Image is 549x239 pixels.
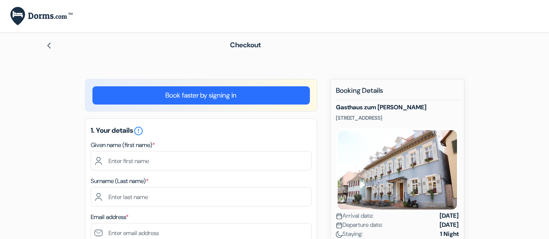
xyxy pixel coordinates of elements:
[230,40,261,49] span: Checkout
[336,104,459,111] h5: Gasthaus zum [PERSON_NAME]
[440,229,459,239] strong: 1 Night
[336,86,459,100] h5: Booking Details
[91,151,312,170] input: Enter first name
[336,231,342,238] img: moon.svg
[336,222,342,229] img: calendar.svg
[10,7,72,26] img: Dorms.com
[91,177,148,186] label: Surname (Last name)
[336,229,363,239] span: Staying:
[336,211,374,220] span: Arrival date:
[46,42,53,49] img: left_arrow.svg
[92,86,310,105] a: Book faster by signing in
[440,211,459,220] strong: [DATE]
[91,213,128,222] label: Email address
[91,126,312,136] h5: 1. Your details
[91,187,312,206] input: Enter last name
[133,126,144,135] a: error_outline
[336,115,459,121] p: [STREET_ADDRESS]
[133,126,144,136] i: error_outline
[336,213,342,219] img: calendar.svg
[91,141,155,150] label: Given name (first name)
[440,220,459,229] strong: [DATE]
[336,220,383,229] span: Departure date:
